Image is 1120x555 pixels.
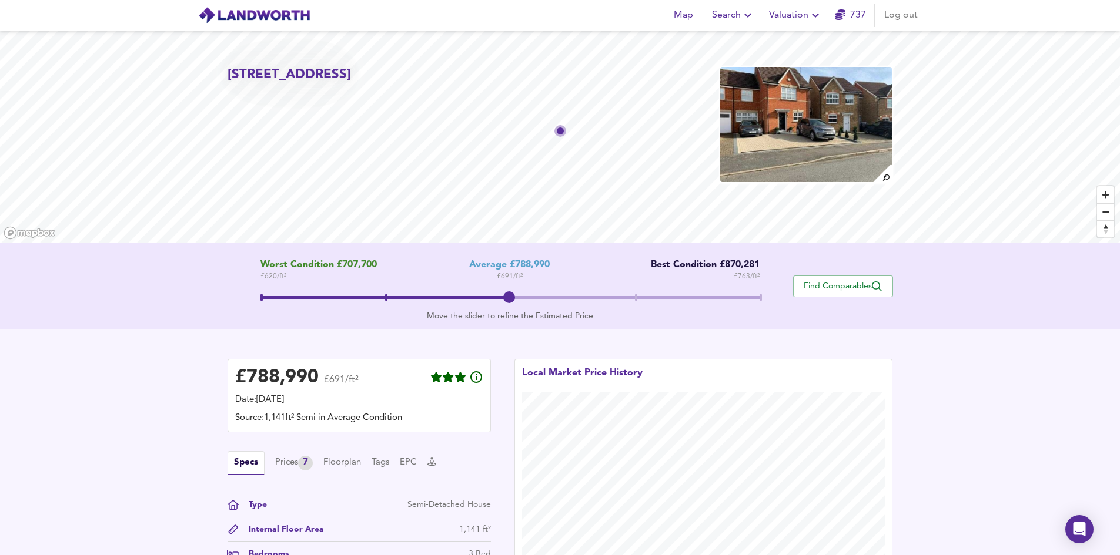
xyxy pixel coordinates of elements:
span: Zoom out [1097,204,1114,220]
img: logo [198,6,310,24]
img: property [719,66,893,183]
a: 737 [835,7,866,23]
div: Source: 1,141ft² Semi in Average Condition [235,412,483,425]
button: Log out [880,4,922,27]
div: Open Intercom Messenger [1065,515,1094,543]
span: £ 763 / ft² [734,271,760,282]
div: Internal Floor Area [239,523,324,536]
div: Local Market Price History [522,366,643,392]
button: Prices7 [275,456,313,470]
div: Move the slider to refine the Estimated Price [260,310,760,322]
span: Worst Condition £707,700 [260,260,377,271]
div: Date: [DATE] [235,393,483,406]
span: Log out [884,7,918,23]
span: Map [670,7,698,23]
button: Map [665,4,703,27]
button: Zoom in [1097,186,1114,203]
a: Mapbox homepage [4,226,55,240]
button: Zoom out [1097,203,1114,220]
div: 1,141 ft² [459,523,491,536]
div: 7 [298,456,313,470]
span: Search [712,7,755,23]
div: Semi-Detached House [407,499,491,511]
button: Specs [228,451,265,475]
button: EPC [400,456,417,469]
div: Average £788,990 [469,260,550,271]
span: Valuation [769,7,823,23]
img: search [872,163,893,184]
button: Search [707,4,760,27]
button: Tags [372,456,389,469]
button: Find Comparables [793,275,893,297]
span: Reset bearing to north [1097,221,1114,237]
span: £ 620 / ft² [260,271,377,282]
button: 737 [832,4,870,27]
span: Find Comparables [800,281,887,292]
div: Prices [275,456,313,470]
span: £ 691 / ft² [497,271,523,282]
div: Best Condition £870,281 [642,260,760,271]
div: £ 788,990 [235,369,319,386]
div: Type [239,499,267,511]
span: £691/ft² [324,375,359,392]
button: Reset bearing to north [1097,220,1114,237]
button: Valuation [764,4,827,27]
button: Floorplan [323,456,361,469]
h2: [STREET_ADDRESS] [228,66,351,84]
